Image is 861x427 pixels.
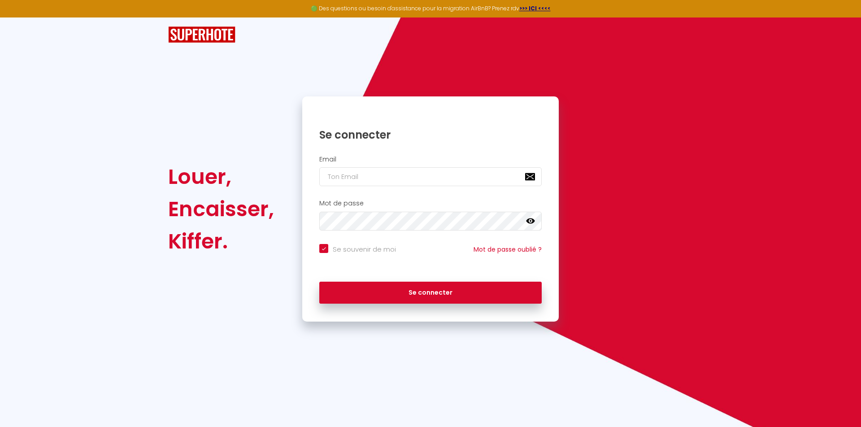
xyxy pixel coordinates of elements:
div: Louer, [168,161,274,193]
input: Ton Email [319,167,542,186]
img: SuperHote logo [168,26,235,43]
a: Mot de passe oublié ? [474,245,542,254]
h2: Mot de passe [319,200,542,207]
a: >>> ICI <<<< [519,4,551,12]
h2: Email [319,156,542,163]
button: Se connecter [319,282,542,304]
div: Kiffer. [168,225,274,257]
h1: Se connecter [319,128,542,142]
div: Encaisser, [168,193,274,225]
